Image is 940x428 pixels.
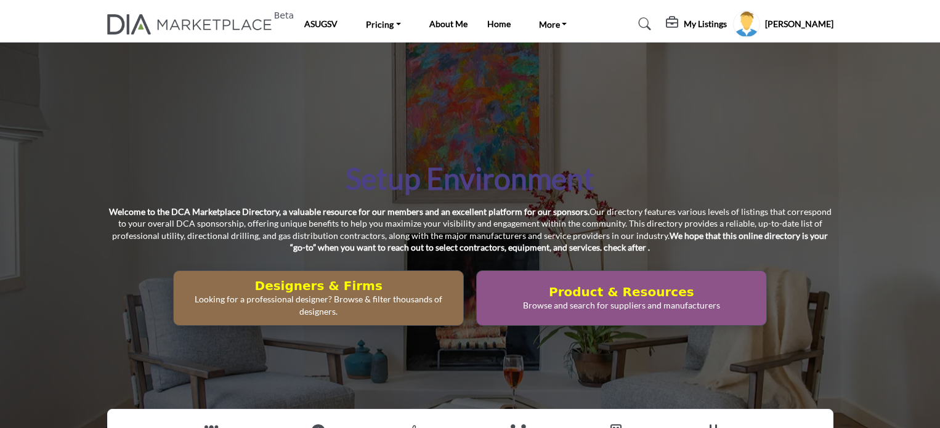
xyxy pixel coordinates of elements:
h2: Product & Resources [480,285,763,299]
div: My Listings [666,17,727,31]
a: Beta [107,14,279,34]
a: More [530,15,576,33]
button: Show hide supplier dropdown [733,10,760,38]
h1: Setup Environment [346,159,594,198]
p: Our directory features various levels of listings that correspond to your overall DCA sponsorship... [107,206,833,254]
h5: [PERSON_NAME] [765,18,833,30]
button: Product & Resources Browse and search for suppliers and manufacturers [476,270,767,326]
h5: My Listings [684,18,727,30]
img: Site Logo [107,14,279,34]
h6: Beta [274,10,294,21]
a: Home [487,18,511,29]
h2: Designers & Firms [177,278,460,293]
button: Designers & Firms Looking for a professional designer? Browse & filter thousands of designers. [173,270,464,326]
a: About Me [429,18,468,29]
a: Search [626,14,659,34]
a: ASUGSV [304,18,338,29]
p: Looking for a professional designer? Browse & filter thousands of designers. [177,293,460,317]
p: Browse and search for suppliers and manufacturers [480,299,763,312]
strong: Welcome to the DCA Marketplace Directory, a valuable resource for our members and an excellent pl... [109,206,590,217]
a: Pricing [357,15,410,33]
